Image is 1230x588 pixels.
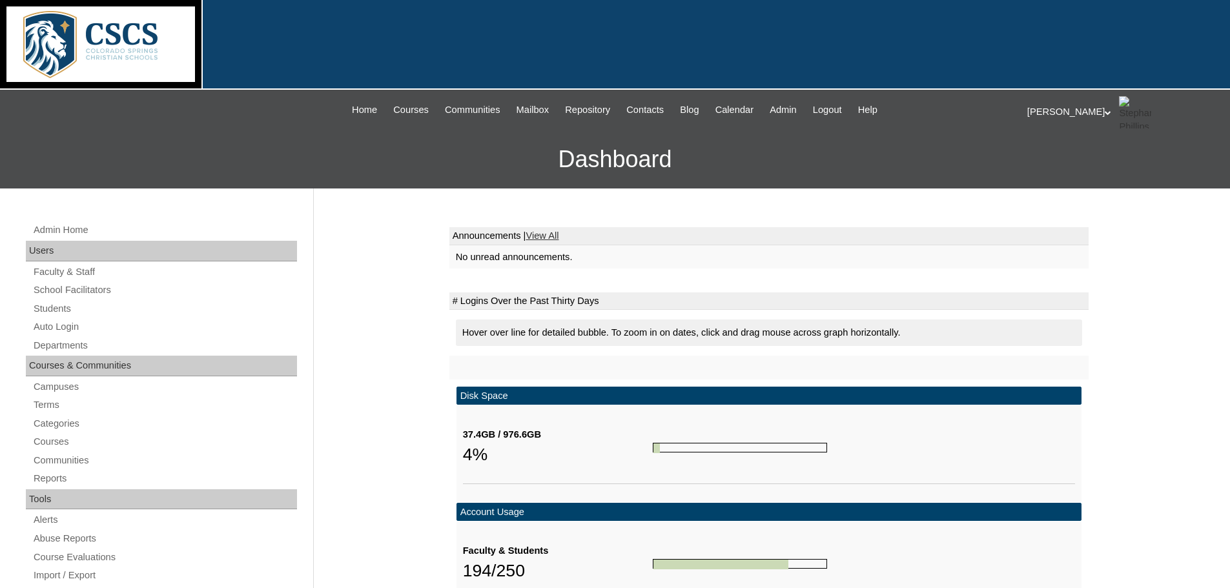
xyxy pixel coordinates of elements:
td: Account Usage [456,503,1081,522]
span: Logout [813,103,842,117]
a: Contacts [620,103,670,117]
a: Home [345,103,384,117]
span: Contacts [626,103,664,117]
a: Repository [559,103,617,117]
a: Course Evaluations [32,549,297,565]
a: Faculty & Staff [32,264,297,280]
div: [PERSON_NAME] [1027,96,1217,128]
a: Courses [32,434,297,450]
a: Admin [763,103,803,117]
div: Courses & Communities [26,356,297,376]
span: Blog [680,103,699,117]
div: Tools [26,489,297,510]
a: Calendar [709,103,760,117]
a: Departments [32,338,297,354]
a: Reports [32,471,297,487]
a: Logout [806,103,848,117]
a: Mailbox [510,103,556,117]
span: Courses [393,103,429,117]
a: Communities [438,103,507,117]
a: Categories [32,416,297,432]
a: Campuses [32,379,297,395]
span: Calendar [715,103,753,117]
div: Hover over line for detailed bubble. To zoom in on dates, click and drag mouse across graph horiz... [456,319,1082,346]
a: Students [32,301,297,317]
span: Admin [770,103,797,117]
img: logo-white.png [6,6,195,82]
a: Help [852,103,884,117]
div: Users [26,241,297,261]
span: Help [858,103,877,117]
a: Auto Login [32,319,297,335]
div: 4% [463,441,653,467]
td: Disk Space [456,387,1081,405]
a: Courses [387,103,435,117]
img: Stephanie Phillips [1119,96,1151,128]
a: Admin Home [32,222,297,238]
div: Faculty & Students [463,544,653,558]
span: Home [352,103,377,117]
td: # Logins Over the Past Thirty Days [449,292,1089,310]
a: Import / Export [32,567,297,583]
a: Communities [32,452,297,469]
span: Repository [565,103,610,117]
div: 194/250 [463,558,653,583]
a: Blog [673,103,705,117]
a: School Facilitators [32,282,297,298]
td: No unread announcements. [449,245,1089,269]
span: Mailbox [517,103,549,117]
a: View All [526,230,559,241]
div: 37.4GB / 976.6GB [463,428,653,441]
td: Announcements | [449,227,1089,245]
a: Abuse Reports [32,531,297,547]
span: Communities [445,103,500,117]
a: Terms [32,397,297,413]
a: Alerts [32,512,297,528]
h3: Dashboard [6,130,1224,188]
